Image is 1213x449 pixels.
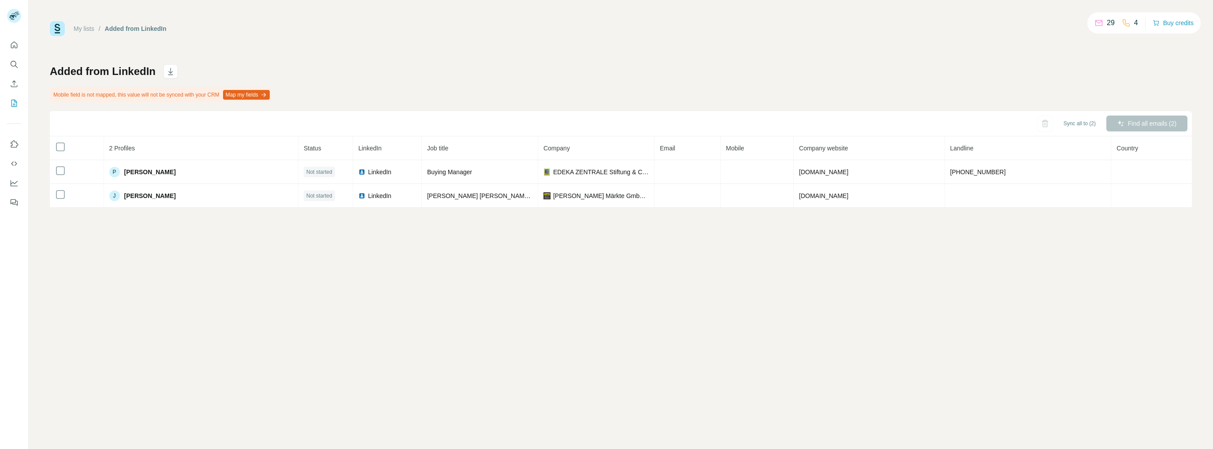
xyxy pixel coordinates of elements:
[553,168,649,176] span: EDEKA ZENTRALE Stiftung & Co. KG
[950,168,1006,176] span: [PHONE_NUMBER]
[543,145,570,152] span: Company
[358,145,382,152] span: LinkedIn
[1107,18,1115,28] p: 29
[99,24,100,33] li: /
[7,76,21,92] button: Enrich CSV
[7,136,21,152] button: Use Surfe on LinkedIn
[109,167,120,177] div: P
[368,191,391,200] span: LinkedIn
[7,95,21,111] button: My lists
[306,192,332,200] span: Not started
[427,145,448,152] span: Job title
[1057,117,1102,130] button: Sync all to (2)
[109,145,135,152] span: 2 Profiles
[799,192,848,199] span: [DOMAIN_NAME]
[358,192,365,199] img: LinkedIn logo
[950,145,974,152] span: Landline
[543,192,551,199] img: company-logo
[7,156,21,172] button: Use Surfe API
[543,168,551,176] img: company-logo
[7,56,21,72] button: Search
[799,145,848,152] span: Company website
[427,168,472,176] span: Buying Manager
[660,145,675,152] span: Email
[50,21,65,36] img: Surfe Logo
[427,192,661,199] span: [PERSON_NAME] [PERSON_NAME] und Category Management | Food & Non-Food
[74,25,94,32] a: My lists
[368,168,391,176] span: LinkedIn
[306,168,332,176] span: Not started
[105,24,167,33] div: Added from LinkedIn
[124,191,176,200] span: [PERSON_NAME]
[1064,120,1096,127] span: Sync all to (2)
[7,175,21,191] button: Dashboard
[799,168,848,176] span: [DOMAIN_NAME]
[124,168,176,176] span: [PERSON_NAME]
[7,37,21,53] button: Quick start
[553,191,649,200] span: [PERSON_NAME] Märkte GmbH & Co. KG
[50,87,272,102] div: Mobile field is not mapped, this value will not be synced with your CRM
[1134,18,1138,28] p: 4
[358,168,365,176] img: LinkedIn logo
[7,195,21,210] button: Feedback
[1153,17,1194,29] button: Buy credits
[223,90,270,100] button: Map my fields
[726,145,744,152] span: Mobile
[50,64,156,79] h1: Added from LinkedIn
[1116,145,1138,152] span: Country
[304,145,321,152] span: Status
[109,191,120,201] div: J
